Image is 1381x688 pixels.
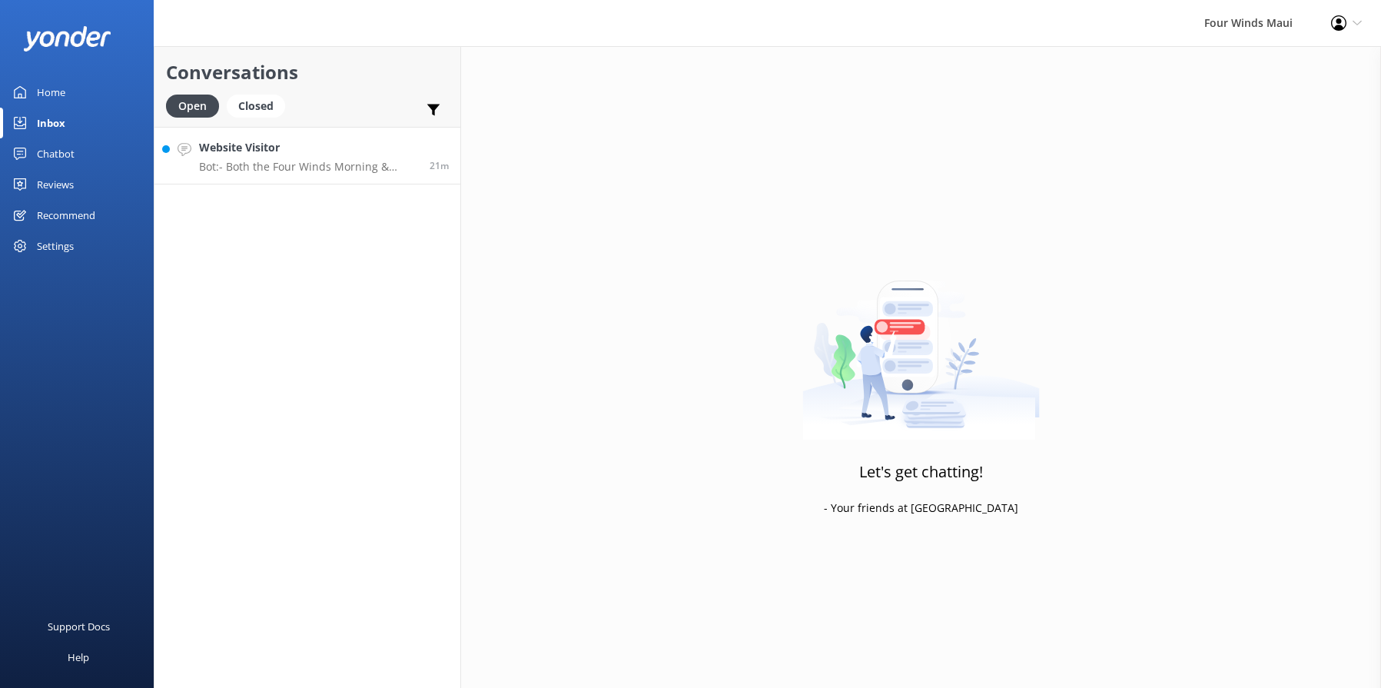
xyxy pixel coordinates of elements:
[154,127,460,184] a: Website VisitorBot:- Both the Four Winds Morning & Afternoon tours are great for all ages and lev...
[199,139,418,156] h4: Website Visitor
[227,97,293,114] a: Closed
[166,58,449,87] h2: Conversations
[68,642,89,673] div: Help
[37,138,75,169] div: Chatbot
[802,248,1040,440] img: artwork of a man stealing a conversation from at giant smartphone
[430,159,449,172] span: Oct 06 2025 10:12am (UTC -10:00) Pacific/Honolulu
[37,108,65,138] div: Inbox
[23,26,111,52] img: yonder-white-logo.png
[37,77,65,108] div: Home
[37,231,74,261] div: Settings
[48,611,110,642] div: Support Docs
[199,160,418,174] p: Bot: - Both the Four Winds Morning & Afternoon tours are great for all ages and levels of swimmer...
[37,169,74,200] div: Reviews
[166,95,219,118] div: Open
[227,95,285,118] div: Closed
[166,97,227,114] a: Open
[859,460,983,484] h3: Let's get chatting!
[824,500,1018,517] p: - Your friends at [GEOGRAPHIC_DATA]
[37,200,95,231] div: Recommend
